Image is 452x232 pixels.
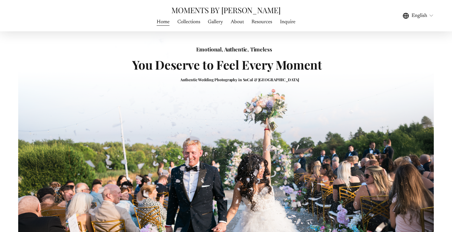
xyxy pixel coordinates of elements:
span: English [412,12,427,19]
strong: You Deserve to Feel Every Moment [132,56,322,73]
div: language picker [403,11,434,20]
a: Home [157,18,169,26]
a: Inquire [280,18,295,26]
a: MOMENTS BY [PERSON_NAME] [171,5,280,15]
strong: Authentic Wedding Photography in SoCal & [GEOGRAPHIC_DATA] [180,77,299,82]
span: Gallery [208,18,223,26]
a: About [231,18,244,26]
a: folder dropdown [208,18,223,26]
a: Resources [251,18,272,26]
a: Collections [177,18,200,26]
strong: Emotional, Authentic, Timeless [196,45,272,53]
